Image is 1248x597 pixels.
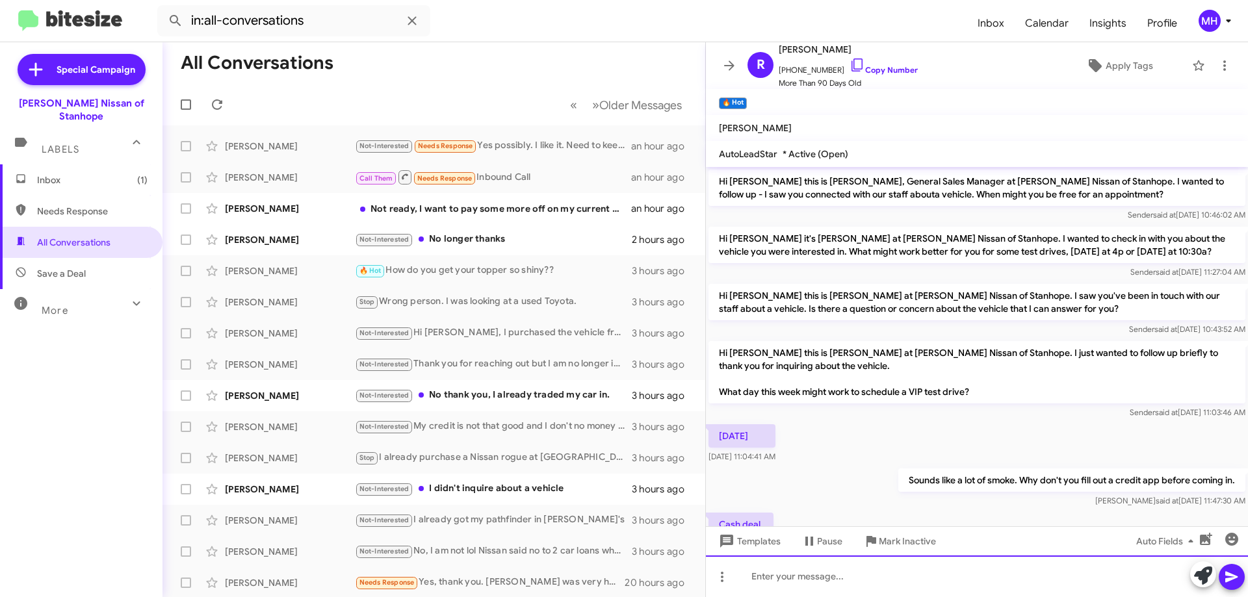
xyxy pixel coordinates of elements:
[1153,210,1176,220] span: said at
[967,5,1015,42] a: Inbox
[225,296,355,309] div: [PERSON_NAME]
[359,360,409,368] span: Not-Interested
[57,63,135,76] span: Special Campaign
[359,547,409,555] span: Not-Interested
[37,205,148,218] span: Needs Response
[355,450,632,465] div: I already purchase a Nissan rogue at [GEOGRAPHIC_DATA] back in March. Thank you but please remove...
[225,545,355,558] div: [PERSON_NAME]
[779,42,918,57] span: [PERSON_NAME]
[563,92,690,118] nav: Page navigation example
[631,171,695,184] div: an hour ago
[355,263,632,278] div: How do you get your topper so shiny??
[1106,54,1153,77] span: Apply Tags
[708,284,1245,320] p: Hi [PERSON_NAME] this is [PERSON_NAME] at [PERSON_NAME] Nissan of Stanhope. I saw you've been in ...
[632,358,695,371] div: 3 hours ago
[1188,10,1234,32] button: MH
[708,513,773,536] p: Cash deal
[1137,5,1188,42] span: Profile
[817,529,842,553] span: Pause
[1156,496,1178,505] span: said at
[599,98,682,112] span: Older Messages
[37,267,86,280] span: Save a Deal
[719,148,777,160] span: AutoLeadStar
[225,451,355,464] div: [PERSON_NAME]
[1154,324,1177,334] span: said at
[708,227,1245,263] p: Hi [PERSON_NAME] it's [PERSON_NAME] at [PERSON_NAME] Nissan of Stanhope. I wanted to check in wit...
[418,142,473,150] span: Needs Response
[632,389,695,402] div: 3 hours ago
[18,54,146,85] a: Special Campaign
[355,202,631,215] div: Not ready, I want to pay some more off on my current vehicle,Thanks anyway
[584,92,690,118] button: Next
[632,514,695,527] div: 3 hours ago
[225,233,355,246] div: [PERSON_NAME]
[1129,324,1245,334] span: Sender [DATE] 10:43:52 AM
[225,171,355,184] div: [PERSON_NAME]
[592,97,599,113] span: »
[1095,496,1245,505] span: [PERSON_NAME] [DATE] 11:47:30 AM
[708,451,775,461] span: [DATE] 11:04:41 AM
[1199,10,1221,32] div: MH
[1136,529,1199,553] span: Auto Fields
[225,358,355,371] div: [PERSON_NAME]
[137,173,148,186] span: (1)
[355,232,632,247] div: No longer thanks
[632,233,695,246] div: 2 hours ago
[42,305,68,316] span: More
[417,174,473,183] span: Needs Response
[355,388,632,403] div: No thank you, I already traded my car in.
[225,389,355,402] div: [PERSON_NAME]
[779,77,918,90] span: More Than 90 Days Old
[37,173,148,186] span: Inbox
[625,576,695,589] div: 20 hours ago
[355,169,631,185] div: Inbound Call
[1155,407,1178,417] span: said at
[225,327,355,340] div: [PERSON_NAME]
[631,202,695,215] div: an hour ago
[355,419,632,434] div: My credit is not that good and I don't no money to put down and no co sign
[359,329,409,337] span: Not-Interested
[225,420,355,433] div: [PERSON_NAME]
[1130,407,1245,417] span: Sender [DATE] 11:03:46 AM
[225,514,355,527] div: [PERSON_NAME]
[359,266,382,275] span: 🔥 Hot
[355,138,631,153] div: Yes possibly. I like it. Need to keep my payment mid $300's
[42,144,79,155] span: Labels
[225,264,355,277] div: [PERSON_NAME]
[719,97,747,109] small: 🔥 Hot
[708,341,1245,403] p: Hi [PERSON_NAME] this is [PERSON_NAME] at [PERSON_NAME] Nissan of Stanhope. I just wanted to foll...
[359,235,409,244] span: Not-Interested
[355,481,632,496] div: I didn't inquire about a vehicle
[1015,5,1079,42] span: Calendar
[1052,54,1186,77] button: Apply Tags
[359,453,375,462] span: Stop
[37,236,110,249] span: All Conversations
[757,55,765,75] span: R
[355,513,632,527] div: I already got my pathfinder in [PERSON_NAME]'s
[181,53,333,73] h1: All Conversations
[879,529,936,553] span: Mark Inactive
[359,422,409,431] span: Not-Interested
[1079,5,1137,42] a: Insights
[359,485,409,493] span: Not-Interested
[562,92,585,118] button: Previous
[225,140,355,153] div: [PERSON_NAME]
[708,170,1245,206] p: Hi [PERSON_NAME] this is [PERSON_NAME], General Sales Manager at [PERSON_NAME] Nissan of Stanhope...
[1126,529,1209,553] button: Auto Fields
[359,578,415,587] span: Needs Response
[898,468,1245,492] p: Sounds like a lot of smoke. Why don't you fill out a credit app before coming in.
[1130,267,1245,277] span: Sender [DATE] 11:27:04 AM
[355,294,632,309] div: Wrong person. I was looking at a used Toyota.
[157,5,430,36] input: Search
[570,97,577,113] span: «
[355,357,632,372] div: Thank you for reaching out but I am no longer interested in the Eclipse. I already purchased a ve...
[359,174,393,183] span: Call Them
[719,122,792,134] span: [PERSON_NAME]
[791,529,853,553] button: Pause
[632,483,695,496] div: 3 hours ago
[1128,210,1245,220] span: Sender [DATE] 10:46:02 AM
[632,264,695,277] div: 3 hours ago
[359,516,409,524] span: Not-Interested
